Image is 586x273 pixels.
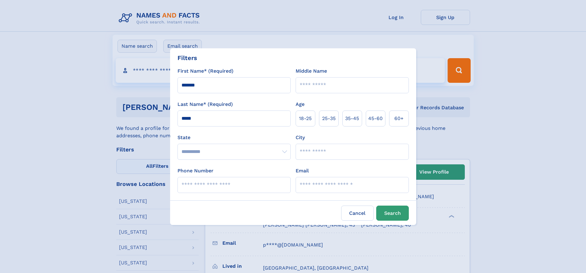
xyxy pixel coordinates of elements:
[296,67,327,75] label: Middle Name
[394,115,404,122] span: 60+
[177,101,233,108] label: Last Name* (Required)
[177,53,197,62] div: Filters
[376,206,409,221] button: Search
[299,115,312,122] span: 18‑25
[296,167,309,175] label: Email
[177,167,213,175] label: Phone Number
[177,67,233,75] label: First Name* (Required)
[177,134,291,141] label: State
[368,115,383,122] span: 45‑60
[296,101,305,108] label: Age
[322,115,336,122] span: 25‑35
[341,206,374,221] label: Cancel
[345,115,359,122] span: 35‑45
[296,134,305,141] label: City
